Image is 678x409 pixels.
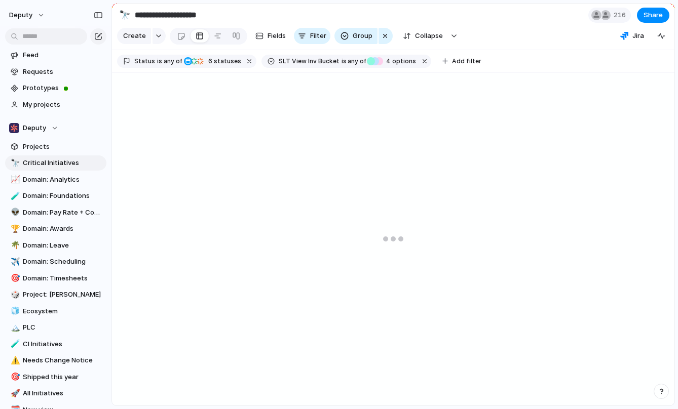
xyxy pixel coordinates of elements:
[5,120,106,136] button: Deputy
[310,31,326,41] span: Filter
[5,238,106,253] div: 🌴Domain: Leave
[5,370,106,385] a: 🎯Shipped this year
[5,271,106,286] a: 🎯Domain: Timesheets
[23,191,103,201] span: Domain: Foundations
[383,57,416,66] span: options
[9,208,19,218] button: 👽
[5,172,106,187] a: 📈Domain: Analytics
[11,223,18,235] div: 🏆
[23,355,103,365] span: Needs Change Notice
[353,31,372,41] span: Group
[123,31,146,41] span: Create
[205,57,214,65] span: 6
[9,322,19,333] button: 🏔️
[334,28,378,44] button: Group
[415,31,443,41] span: Collapse
[9,306,19,316] button: 🧊
[11,305,18,317] div: 🧊
[11,272,18,284] div: 🎯
[9,240,19,251] button: 🌴
[23,142,103,152] span: Projects
[134,57,155,66] span: Status
[117,28,151,44] button: Create
[23,175,103,185] span: Domain: Analytics
[23,67,103,77] span: Requests
[268,31,286,41] span: Fields
[11,388,18,399] div: 🚀
[9,273,19,283] button: 🎯
[632,31,644,41] span: Jira
[119,8,130,22] div: 🔭
[11,190,18,202] div: 🧪
[5,7,50,23] button: deputy
[279,57,340,66] span: SLT View Inv Bucket
[614,10,629,20] span: 216
[23,339,103,349] span: CI Initiatives
[436,54,487,68] button: Add filter
[11,239,18,251] div: 🌴
[5,287,106,302] a: 🎲Project: [PERSON_NAME]
[23,208,103,218] span: Domain: Pay Rate + Compliance
[23,306,103,316] span: Ecosystem
[11,322,18,334] div: 🏔️
[5,188,106,203] div: 🧪Domain: Foundations
[23,224,103,234] span: Domain: Awards
[452,57,481,66] span: Add filter
[5,386,106,401] a: 🚀All Initiatives
[5,48,106,63] a: Feed
[9,372,19,382] button: 🎯
[117,7,133,23] button: 🔭
[9,355,19,365] button: ⚠️
[347,57,366,66] span: any of
[342,57,347,66] span: is
[155,56,184,67] button: isany of
[23,123,46,133] span: Deputy
[5,304,106,319] a: 🧊Ecosystem
[9,158,19,168] button: 🔭
[616,28,648,44] button: Jira
[23,83,103,93] span: Prototypes
[9,224,19,234] button: 🏆
[5,139,106,154] a: Projects
[5,221,106,236] a: 🏆Domain: Awards
[5,155,106,171] div: 🔭Critical Initiatives
[205,57,241,66] span: statuses
[340,56,368,67] button: isany of
[9,175,19,185] button: 📈
[11,289,18,301] div: 🎲
[5,254,106,269] a: ✈️Domain: Scheduling
[5,353,106,368] a: ⚠️Needs Change Notice
[183,56,243,67] button: 6 statuses
[23,322,103,333] span: PLC
[23,158,103,168] span: Critical Initiatives
[251,28,290,44] button: Fields
[23,100,103,110] span: My projects
[5,80,106,96] a: Prototypes
[11,157,18,169] div: 🔭
[23,290,103,300] span: Project: [PERSON_NAME]
[644,10,663,20] span: Share
[5,64,106,79] a: Requests
[5,320,106,335] a: 🏔️PLC
[23,257,103,267] span: Domain: Scheduling
[294,28,330,44] button: Filter
[11,338,18,350] div: 🧪
[23,240,103,251] span: Domain: Leave
[11,256,18,268] div: ✈️
[5,205,106,220] a: 👽Domain: Pay Rate + Compliance
[5,337,106,352] a: 🧪CI Initiatives
[11,355,18,366] div: ⚠️
[9,339,19,349] button: 🧪
[9,290,19,300] button: 🎲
